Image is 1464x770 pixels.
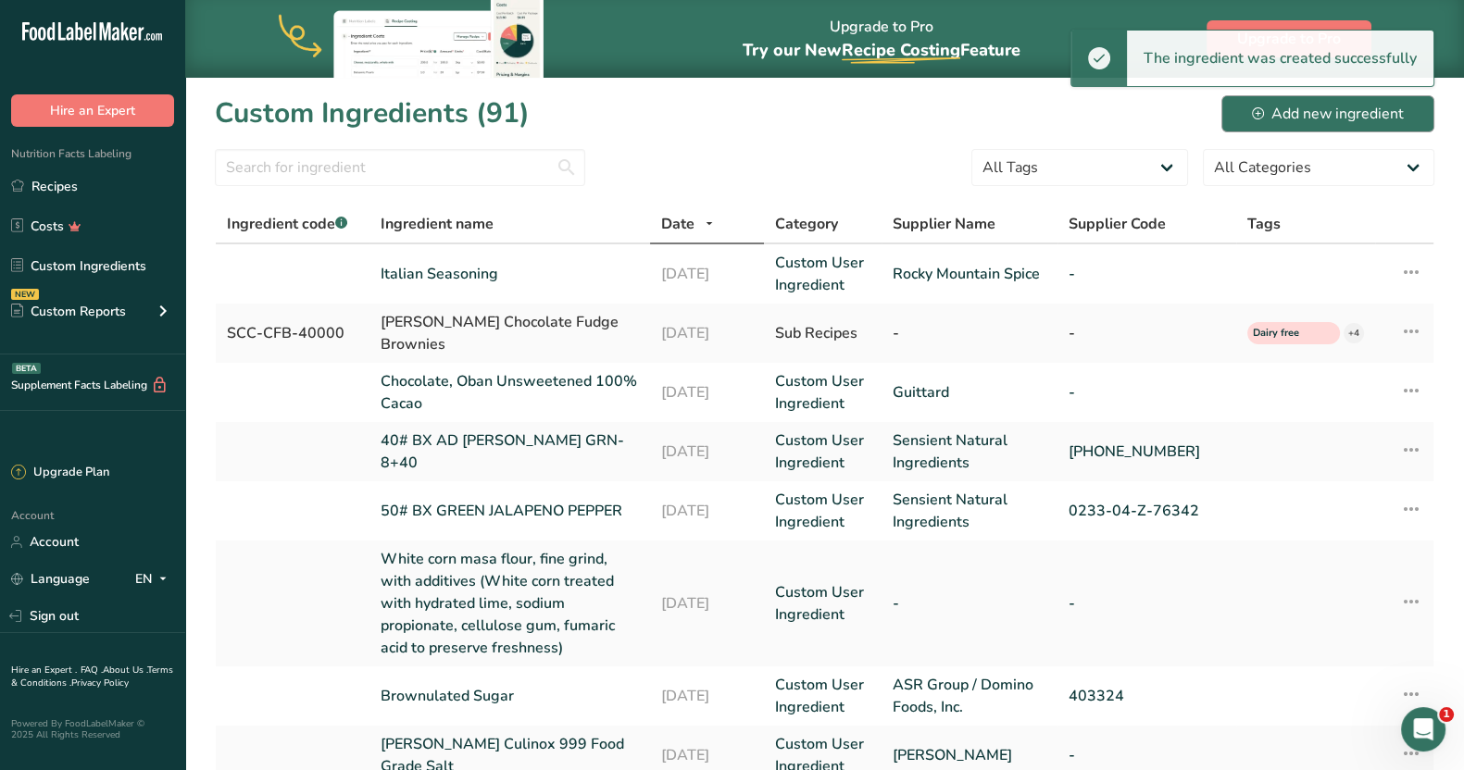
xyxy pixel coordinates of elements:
div: Powered By FoodLabelMaker © 2025 All Rights Reserved [11,718,174,740]
a: Sensient Natural Ingredients [893,429,1047,474]
a: [DATE] [661,263,753,285]
a: Custom User Ingredient [775,674,870,718]
a: Custom User Ingredient [775,429,870,474]
a: [DATE] [661,744,753,766]
div: +4 [1344,323,1364,343]
a: Custom User Ingredient [775,489,870,533]
a: Chocolate, Oban Unsweetened 100% Cacao [381,370,639,415]
a: Sensient Natural Ingredients [893,489,1047,533]
a: - [1069,592,1225,615]
a: - [893,592,1047,615]
a: - [1069,263,1225,285]
a: 0233-04-Z-76342 [1069,500,1225,522]
div: Upgrade to Pro [743,1,1020,78]
div: Custom Reports [11,302,126,321]
a: Italian Seasoning [381,263,639,285]
a: 50# BX GREEN JALAPENO PEPPER [381,500,639,522]
a: Brownulated Sugar [381,685,639,707]
a: Rocky Mountain Spice [893,263,1047,285]
a: Custom User Ingredient [775,581,870,626]
div: Sub Recipes [775,322,870,344]
span: 1 [1439,707,1454,722]
a: [DATE] [661,381,753,404]
span: Date [661,213,694,235]
button: Upgrade to Pro [1207,20,1371,57]
span: Category [775,213,838,235]
button: Hire an Expert [11,94,174,127]
a: [DATE] [661,592,753,615]
div: [PERSON_NAME] Chocolate Fudge Brownies [381,311,639,355]
iframe: Intercom live chat [1401,707,1445,751]
a: [PERSON_NAME] [893,744,1047,766]
a: Language [11,563,90,595]
div: Upgrade Plan [11,464,109,482]
div: NEW [11,289,39,300]
span: Tags [1247,213,1281,235]
span: Try our New Feature [743,39,1020,61]
span: Supplier Code [1069,213,1166,235]
a: [DATE] [661,500,753,522]
div: EN [135,568,174,590]
a: Hire an Expert . [11,664,77,677]
div: The ingredient was created successfully [1127,31,1433,86]
a: 403324 [1069,685,1225,707]
a: Custom User Ingredient [775,370,870,415]
a: ASR Group / Domino Foods, Inc. [893,674,1047,718]
div: BETA [12,363,41,374]
div: - [893,322,1047,344]
input: Search for ingredient [215,149,585,186]
a: [DATE] [661,685,753,707]
a: About Us . [103,664,147,677]
span: Recipe Costing [842,39,960,61]
a: - [1069,381,1225,404]
a: FAQ . [81,664,103,677]
span: Supplier Name [893,213,995,235]
a: - [1069,744,1225,766]
a: 40# BX AD [PERSON_NAME] GRN-8+40 [381,429,639,474]
div: SCC-CFB-40000 [227,322,358,344]
a: Terms & Conditions . [11,664,173,689]
button: Add new ingredient [1221,95,1434,132]
span: Ingredient name [381,213,494,235]
div: - [1069,322,1225,344]
a: Guittard [893,381,1047,404]
h1: Custom Ingredients (91) [215,93,530,134]
a: Custom User Ingredient [775,252,870,296]
a: Privacy Policy [71,677,129,689]
span: Upgrade to Pro [1237,28,1341,50]
a: [DATE] [661,441,753,463]
div: [DATE] [661,322,753,344]
span: Dairy free [1253,326,1318,342]
a: [PHONE_NUMBER] [1069,441,1225,463]
div: Add new ingredient [1252,103,1404,125]
a: White corn masa flour, fine grind, with additives (White corn treated with hydrated lime, sodium ... [381,548,639,659]
span: Ingredient code [227,214,347,234]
